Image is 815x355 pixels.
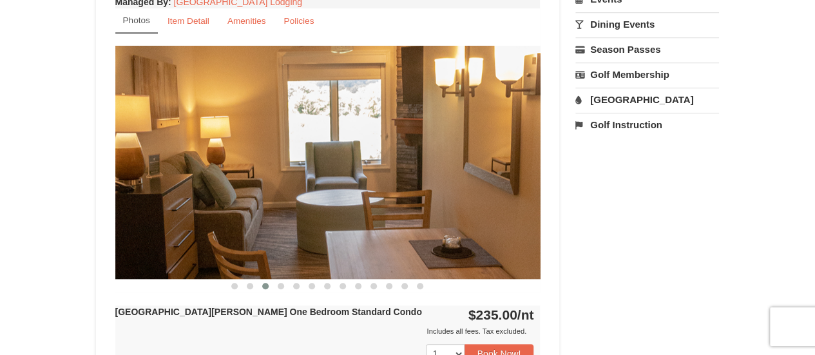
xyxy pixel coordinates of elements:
[575,113,719,137] a: Golf Instruction
[115,46,541,278] img: 18876286-191-b92e729b.jpg
[575,12,719,36] a: Dining Events
[159,8,218,34] a: Item Detail
[468,307,534,322] strong: $235.00
[168,16,209,26] small: Item Detail
[575,37,719,61] a: Season Passes
[283,16,314,26] small: Policies
[575,88,719,111] a: [GEOGRAPHIC_DATA]
[517,307,534,322] span: /nt
[123,15,150,25] small: Photos
[115,307,422,317] strong: [GEOGRAPHIC_DATA][PERSON_NAME] One Bedroom Standard Condo
[227,16,266,26] small: Amenities
[115,325,534,338] div: Includes all fees. Tax excluded.
[115,8,158,34] a: Photos
[219,8,274,34] a: Amenities
[275,8,322,34] a: Policies
[575,62,719,86] a: Golf Membership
